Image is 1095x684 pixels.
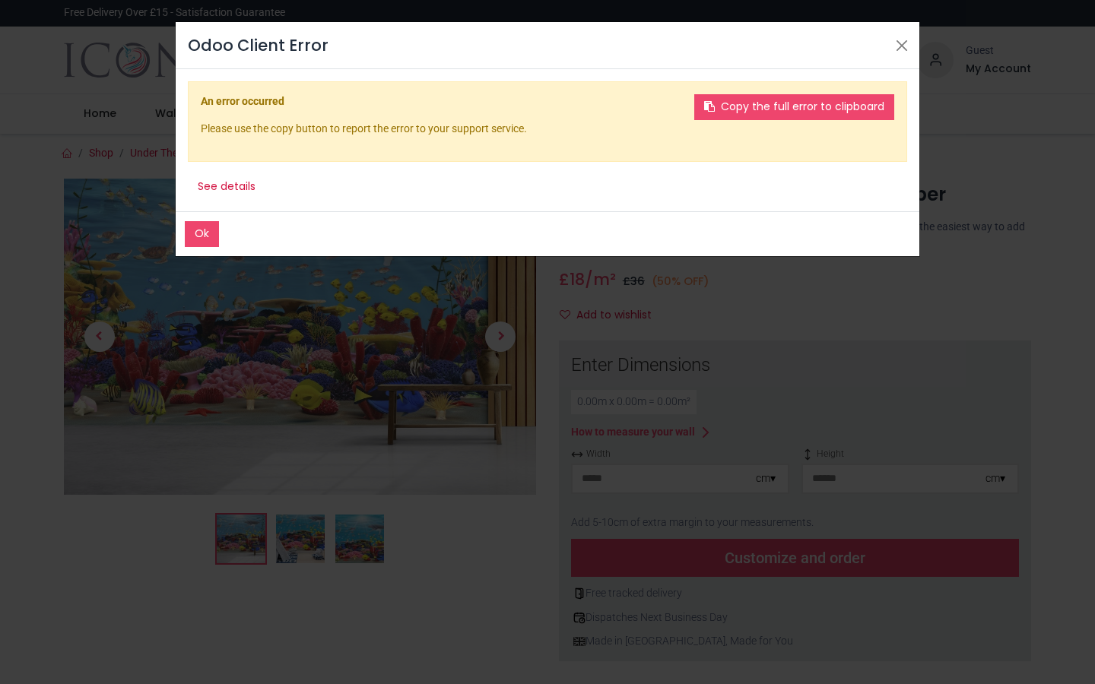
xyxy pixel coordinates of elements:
[890,34,913,57] button: Close
[201,122,894,137] p: Please use the copy button to report the error to your support service.
[185,221,219,247] button: Ok
[188,174,265,200] button: See details
[694,94,894,120] button: Copy the full error to clipboard
[201,95,284,107] b: An error occurred
[188,34,328,56] h4: Odoo Client Error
